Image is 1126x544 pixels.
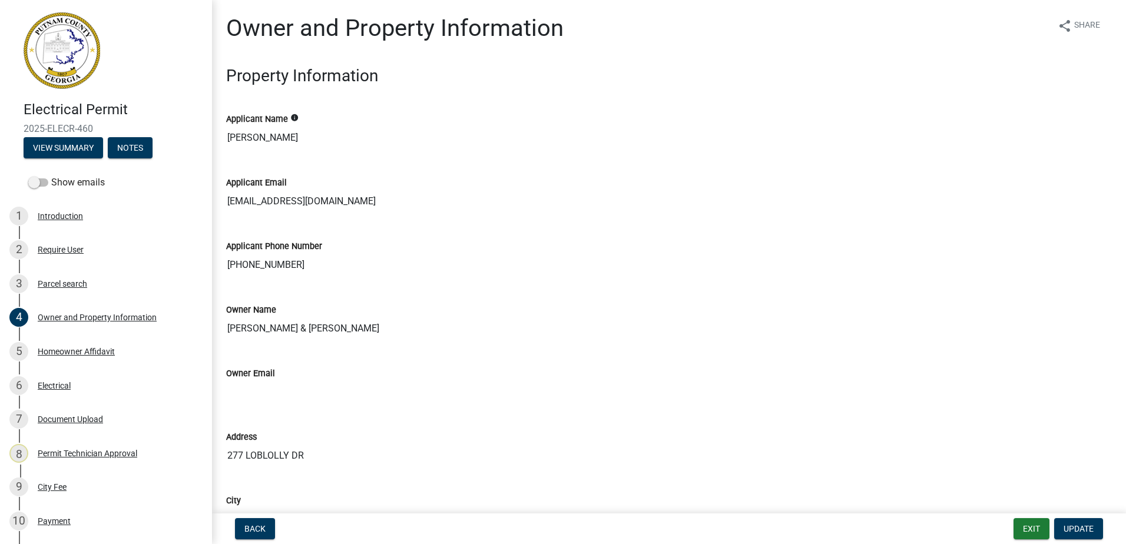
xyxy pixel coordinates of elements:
[9,207,28,225] div: 1
[38,483,67,491] div: City Fee
[38,212,83,220] div: Introduction
[9,477,28,496] div: 9
[9,308,28,327] div: 4
[38,313,157,321] div: Owner and Property Information
[24,137,103,158] button: View Summary
[226,179,287,187] label: Applicant Email
[108,144,153,153] wm-modal-confirm: Notes
[38,347,115,356] div: Homeowner Affidavit
[1048,14,1110,37] button: shareShare
[226,115,288,124] label: Applicant Name
[1064,524,1094,533] span: Update
[226,66,1112,86] h3: Property Information
[24,144,103,153] wm-modal-confirm: Summary
[38,449,137,457] div: Permit Technician Approval
[24,101,203,118] h4: Electrical Permit
[226,370,275,378] label: Owner Email
[226,433,257,442] label: Address
[226,306,276,314] label: Owner Name
[226,243,322,251] label: Applicant Phone Number
[244,524,266,533] span: Back
[226,14,564,42] h1: Owner and Property Information
[9,410,28,429] div: 7
[1074,19,1100,33] span: Share
[290,114,299,122] i: info
[28,175,105,190] label: Show emails
[9,240,28,259] div: 2
[38,382,71,390] div: Electrical
[9,376,28,395] div: 6
[38,280,87,288] div: Parcel search
[38,246,84,254] div: Require User
[9,444,28,463] div: 8
[38,415,103,423] div: Document Upload
[226,497,241,505] label: City
[1054,518,1103,539] button: Update
[9,274,28,293] div: 3
[38,517,71,525] div: Payment
[9,342,28,361] div: 5
[24,12,100,89] img: Putnam County, Georgia
[9,512,28,530] div: 10
[1058,19,1072,33] i: share
[24,123,188,134] span: 2025-ELECR-460
[235,518,275,539] button: Back
[108,137,153,158] button: Notes
[1014,518,1049,539] button: Exit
